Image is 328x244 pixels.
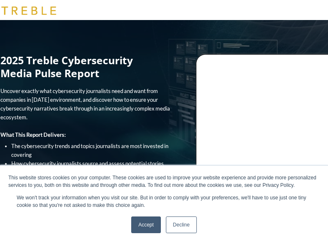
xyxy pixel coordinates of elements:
span: Uncover exactly what cybersecurity journalists need and want from companies in [DATE] environment... [0,88,170,121]
span: How cybersecurity journalists source and assess potential stories [11,160,164,167]
strong: What This Report Delivers: [0,131,66,138]
span: 2025 Treble Cybersecurity Media Pulse Report [0,53,133,80]
span: The cybersecurity trends and topics journalists are most invested in covering [11,143,168,158]
a: Decline [166,216,197,233]
p: We won't track your information when you visit our site. But in order to comply with your prefere... [17,194,311,209]
a: Accept [131,216,161,233]
div: This website stores cookies on your computer. These cookies are used to improve your website expe... [8,174,320,189]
